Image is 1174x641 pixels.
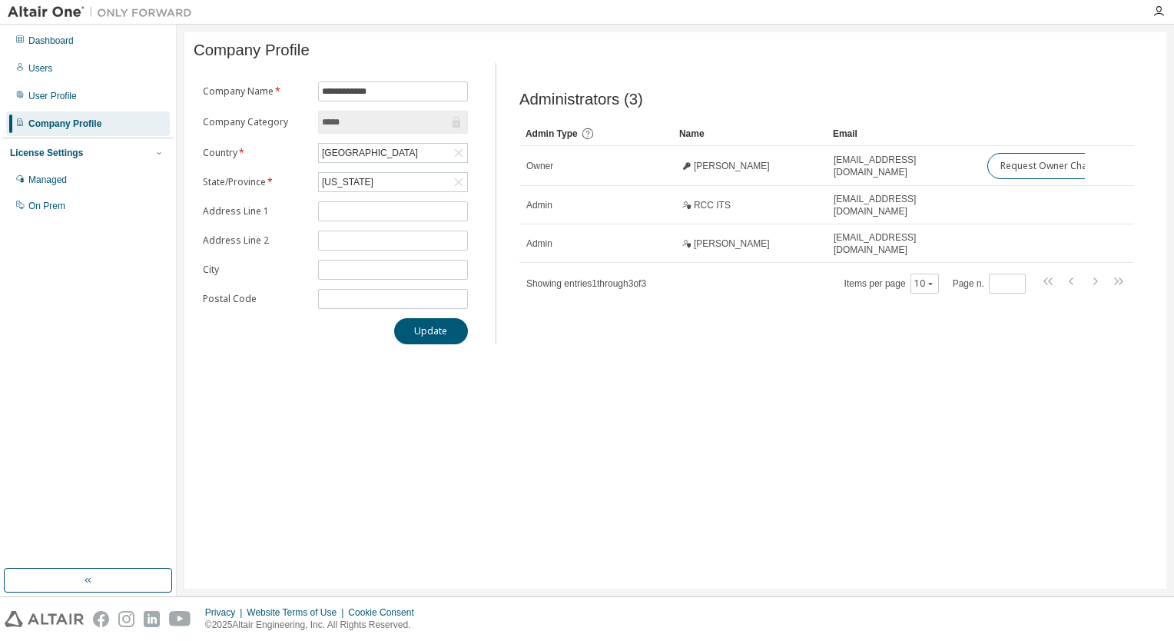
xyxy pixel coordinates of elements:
[203,205,309,218] label: Address Line 1
[203,147,309,159] label: Country
[319,144,467,162] div: [GEOGRAPHIC_DATA]
[118,611,134,627] img: instagram.svg
[203,116,309,128] label: Company Category
[834,193,973,218] span: [EMAIL_ADDRESS][DOMAIN_NAME]
[526,128,578,139] span: Admin Type
[679,121,821,146] div: Name
[987,153,1117,179] button: Request Owner Change
[28,118,101,130] div: Company Profile
[694,199,731,211] span: RCC ITS
[394,318,468,344] button: Update
[526,199,552,211] span: Admin
[205,619,423,632] p: © 2025 Altair Engineering, Inc. All Rights Reserved.
[28,90,77,102] div: User Profile
[194,42,310,59] span: Company Profile
[320,144,420,161] div: [GEOGRAPHIC_DATA]
[348,606,423,619] div: Cookie Consent
[833,121,974,146] div: Email
[834,231,973,256] span: [EMAIL_ADDRESS][DOMAIN_NAME]
[28,174,67,186] div: Managed
[93,611,109,627] img: facebook.svg
[519,91,643,108] span: Administrators (3)
[28,35,74,47] div: Dashboard
[8,5,200,20] img: Altair One
[203,176,309,188] label: State/Province
[203,293,309,305] label: Postal Code
[28,62,52,75] div: Users
[203,85,309,98] label: Company Name
[10,147,83,159] div: License Settings
[169,611,191,627] img: youtube.svg
[319,173,467,191] div: [US_STATE]
[526,160,553,172] span: Owner
[28,200,65,212] div: On Prem
[834,154,973,178] span: [EMAIL_ADDRESS][DOMAIN_NAME]
[844,274,939,294] span: Items per page
[526,237,552,250] span: Admin
[203,234,309,247] label: Address Line 2
[144,611,160,627] img: linkedin.svg
[953,274,1026,294] span: Page n.
[203,264,309,276] label: City
[247,606,348,619] div: Website Terms of Use
[914,277,935,290] button: 10
[694,237,770,250] span: [PERSON_NAME]
[205,606,247,619] div: Privacy
[694,160,770,172] span: [PERSON_NAME]
[526,278,646,289] span: Showing entries 1 through 3 of 3
[5,611,84,627] img: altair_logo.svg
[320,174,376,191] div: [US_STATE]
